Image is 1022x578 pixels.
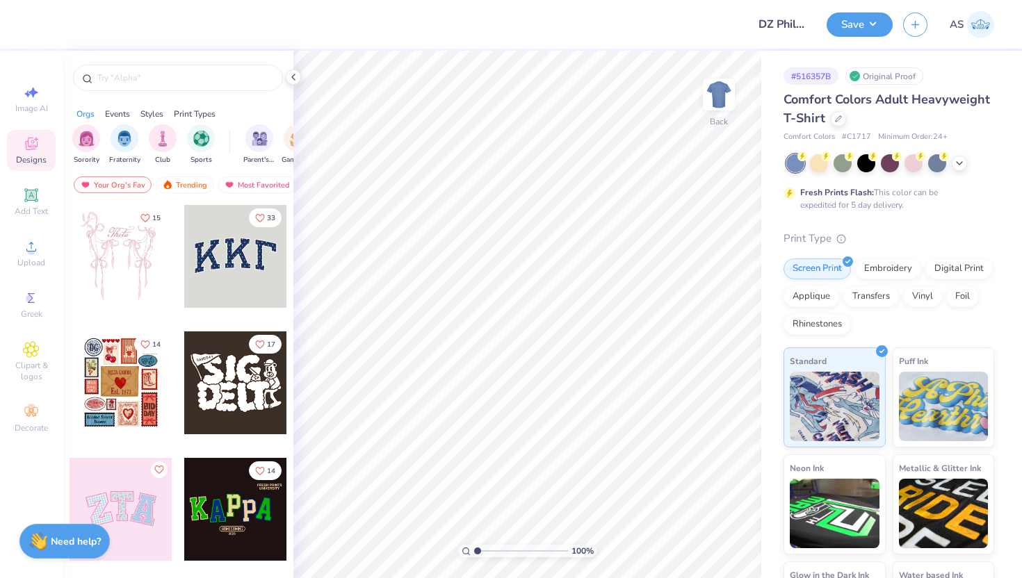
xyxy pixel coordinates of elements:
[21,308,42,320] span: Greek
[784,286,839,307] div: Applique
[109,124,140,165] button: filter button
[152,341,161,348] span: 14
[162,180,173,190] img: trending.gif
[267,341,275,348] span: 17
[190,155,212,165] span: Sports
[149,124,177,165] div: filter for Club
[252,131,268,147] img: Parent's Weekend Image
[790,372,879,441] img: Standard
[950,17,964,33] span: AS
[249,208,282,227] button: Like
[267,215,275,222] span: 33
[51,535,101,548] strong: Need help?
[710,115,728,128] div: Back
[80,180,91,190] img: most_fav.gif
[134,335,167,354] button: Like
[17,257,45,268] span: Upload
[243,124,275,165] div: filter for Parent's Weekend
[74,155,99,165] span: Sorority
[800,187,874,198] strong: Fresh Prints Flash:
[109,155,140,165] span: Fraternity
[784,231,994,247] div: Print Type
[72,124,100,165] button: filter button
[117,131,132,147] img: Fraternity Image
[784,314,851,335] div: Rhinestones
[899,354,928,368] span: Puff Ink
[784,258,851,279] div: Screen Print
[15,206,48,217] span: Add Text
[790,461,824,475] span: Neon Ink
[290,131,306,147] img: Game Day Image
[790,354,827,368] span: Standard
[105,108,130,120] div: Events
[243,155,275,165] span: Parent's Weekend
[74,176,152,193] div: Your Org's Fav
[282,124,314,165] button: filter button
[950,11,994,38] a: AS
[72,124,100,165] div: filter for Sorority
[967,11,994,38] img: Ashutosh Sharma
[174,108,216,120] div: Print Types
[243,124,275,165] button: filter button
[845,67,923,85] div: Original Proof
[79,131,95,147] img: Sorority Image
[899,461,981,475] span: Metallic & Glitter Ink
[800,186,971,211] div: This color can be expedited for 5 day delivery.
[899,479,989,548] img: Metallic & Glitter Ink
[282,155,314,165] span: Game Day
[827,13,893,37] button: Save
[187,124,215,165] button: filter button
[784,67,838,85] div: # 516357B
[151,461,168,478] button: Like
[249,461,282,480] button: Like
[925,258,993,279] div: Digital Print
[193,131,209,147] img: Sports Image
[903,286,942,307] div: Vinyl
[571,545,594,557] span: 100 %
[249,335,282,354] button: Like
[155,131,170,147] img: Club Image
[784,91,990,126] span: Comfort Colors Adult Heavyweight T-Shirt
[155,155,170,165] span: Club
[15,103,48,114] span: Image AI
[15,422,48,433] span: Decorate
[7,360,56,382] span: Clipart & logos
[224,180,235,190] img: most_fav.gif
[134,208,167,227] button: Like
[705,81,733,108] img: Back
[842,131,871,143] span: # C1717
[187,124,215,165] div: filter for Sports
[152,215,161,222] span: 15
[16,154,47,165] span: Designs
[843,286,899,307] div: Transfers
[790,479,879,548] img: Neon Ink
[76,108,95,120] div: Orgs
[878,131,948,143] span: Minimum Order: 24 +
[946,286,979,307] div: Foil
[96,71,274,85] input: Try "Alpha"
[855,258,921,279] div: Embroidery
[282,124,314,165] div: filter for Game Day
[267,468,275,474] span: 14
[899,372,989,441] img: Puff Ink
[784,131,835,143] span: Comfort Colors
[156,176,213,193] div: Trending
[218,176,296,193] div: Most Favorited
[149,124,177,165] button: filter button
[140,108,163,120] div: Styles
[748,10,816,38] input: Untitled Design
[109,124,140,165] div: filter for Fraternity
